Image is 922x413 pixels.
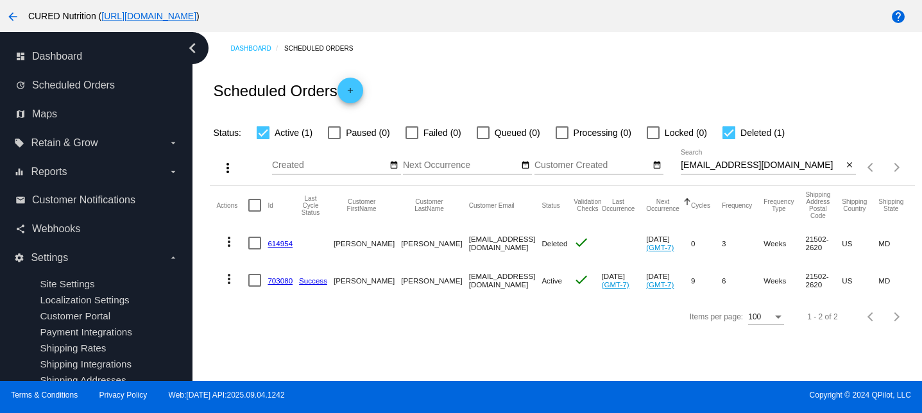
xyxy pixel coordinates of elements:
span: Queued (0) [495,125,540,140]
mat-cell: 21502-2620 [805,262,842,299]
a: (GMT-7) [602,280,629,289]
mat-icon: arrow_back [5,9,21,24]
mat-cell: MD [878,262,915,299]
mat-cell: Weeks [764,262,805,299]
a: Scheduled Orders [284,38,364,58]
input: Customer Created [534,160,650,171]
span: Dashboard [32,51,82,62]
a: share Webhooks [15,219,178,239]
mat-select: Items per page: [748,313,784,322]
span: Status: [213,128,241,138]
button: Change sorting for Cycles [691,201,710,209]
mat-cell: [PERSON_NAME] [401,224,468,262]
mat-cell: Weeks [764,224,805,262]
mat-icon: more_vert [220,160,235,176]
button: Change sorting for CustomerEmail [469,201,515,209]
a: Success [299,276,327,285]
button: Change sorting for ShippingPostcode [805,191,830,219]
input: Created [272,160,388,171]
a: (GMT-7) [646,280,674,289]
a: Shipping Addresses [40,375,126,385]
mat-cell: 0 [691,224,722,262]
button: Previous page [858,304,884,330]
i: settings [14,253,24,263]
button: Change sorting for Id [268,201,273,209]
span: Reports [31,166,67,178]
span: Active (1) [275,125,312,140]
button: Change sorting for ShippingCountry [842,198,867,212]
mat-cell: 3 [722,224,764,262]
a: map Maps [15,104,178,124]
a: Localization Settings [40,294,129,305]
mat-icon: more_vert [221,271,237,287]
span: Failed (0) [423,125,461,140]
input: Next Occurrence [403,160,518,171]
i: email [15,195,26,205]
i: arrow_drop_down [168,138,178,148]
mat-header-cell: Actions [216,186,248,224]
mat-cell: 21502-2620 [805,224,842,262]
span: Locked (0) [665,125,707,140]
button: Change sorting for ShippingState [878,198,903,212]
button: Previous page [858,155,884,180]
mat-cell: [DATE] [602,262,647,299]
mat-cell: 9 [691,262,722,299]
mat-icon: date_range [653,160,662,171]
button: Change sorting for NextOccurrenceUtc [646,198,679,212]
mat-cell: MD [878,224,915,262]
button: Change sorting for CustomerLastName [401,198,457,212]
span: Copyright © 2024 QPilot, LLC [472,391,911,400]
span: Customer Notifications [32,194,135,206]
a: Customer Portal [40,310,110,321]
span: Processing (0) [574,125,631,140]
a: Dashboard [230,38,284,58]
a: (GMT-7) [646,243,674,251]
a: Shipping Rates [40,342,106,353]
div: 1 - 2 of 2 [807,312,837,321]
button: Change sorting for FrequencyType [764,198,794,212]
a: Payment Integrations [40,326,132,337]
input: Search [681,160,842,171]
span: Retain & Grow [31,137,98,149]
span: Webhooks [32,223,80,235]
button: Next page [884,304,910,330]
a: update Scheduled Orders [15,75,178,96]
div: Items per page: [690,312,743,321]
mat-header-cell: Validation Checks [574,186,601,224]
span: Scheduled Orders [32,80,115,91]
mat-cell: [DATE] [646,262,691,299]
button: Change sorting for Status [542,201,559,209]
a: Privacy Policy [99,391,148,400]
i: share [15,224,26,234]
mat-icon: date_range [521,160,530,171]
a: Web:[DATE] API:2025.09.04.1242 [169,391,285,400]
mat-cell: [EMAIL_ADDRESS][DOMAIN_NAME] [469,262,542,299]
mat-cell: [EMAIL_ADDRESS][DOMAIN_NAME] [469,224,542,262]
mat-cell: [PERSON_NAME] [334,262,401,299]
mat-icon: help [891,9,906,24]
a: 703080 [268,276,293,285]
span: Settings [31,252,68,264]
span: Deleted [542,239,567,248]
mat-icon: date_range [389,160,398,171]
button: Change sorting for CustomerFirstName [334,198,389,212]
span: Paused (0) [346,125,389,140]
i: map [15,109,26,119]
i: equalizer [14,167,24,177]
span: CURED Nutrition ( ) [28,11,200,21]
mat-icon: check [574,235,589,250]
span: Site Settings [40,278,94,289]
span: 100 [748,312,761,321]
span: Active [542,276,562,285]
mat-cell: US [842,224,878,262]
mat-cell: 6 [722,262,764,299]
span: Maps [32,108,57,120]
a: dashboard Dashboard [15,46,178,67]
i: local_offer [14,138,24,148]
a: Shipping Integrations [40,358,132,369]
mat-icon: more_vert [221,234,237,249]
